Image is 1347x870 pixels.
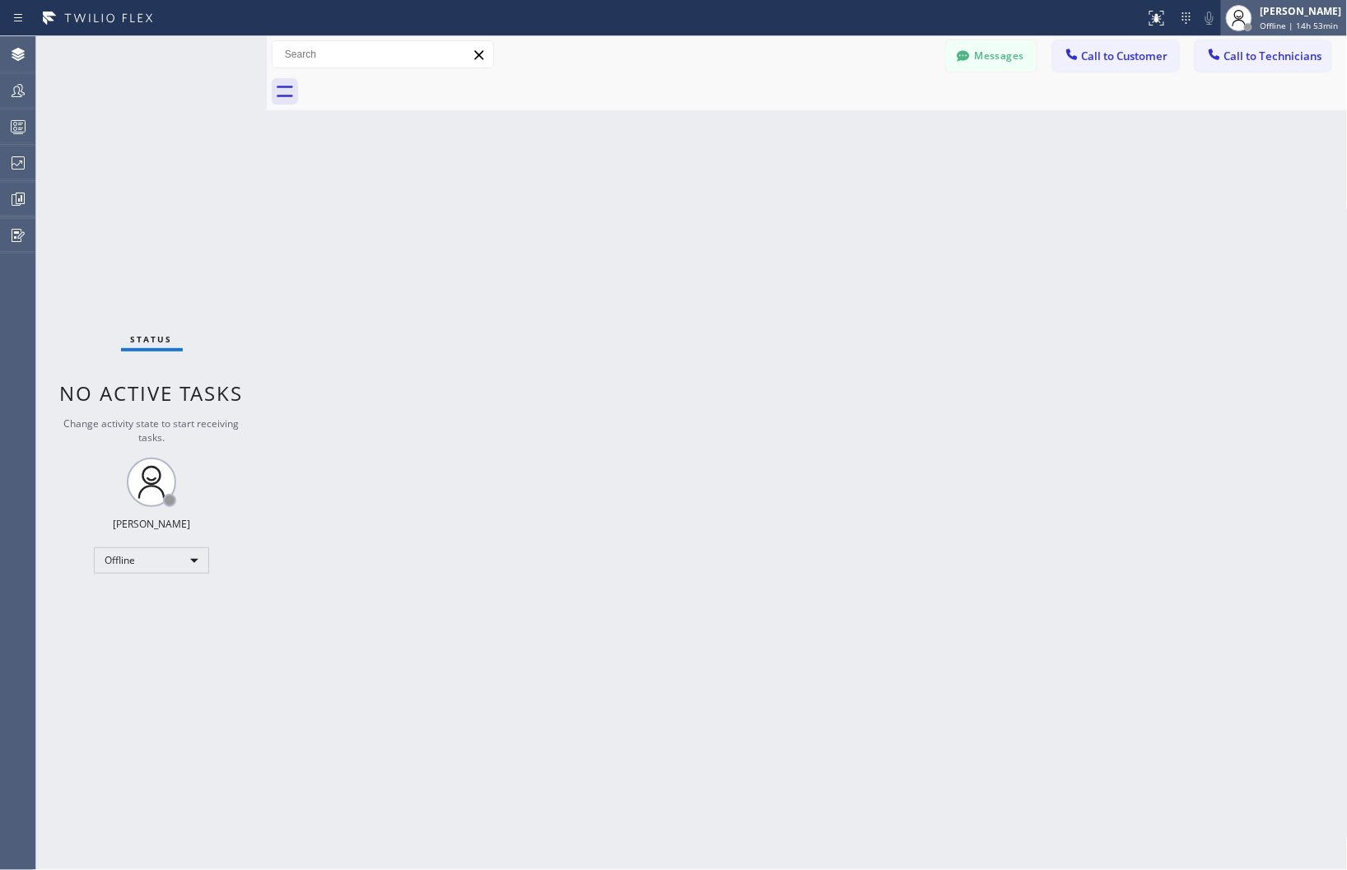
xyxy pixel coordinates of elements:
[1053,40,1179,72] button: Call to Customer
[113,517,190,531] div: [PERSON_NAME]
[1261,4,1342,18] div: [PERSON_NAME]
[131,333,173,345] span: Status
[60,379,244,407] span: No active tasks
[1198,7,1221,30] button: Mute
[946,40,1037,72] button: Messages
[1224,49,1322,63] span: Call to Technicians
[94,547,209,574] div: Offline
[1196,40,1331,72] button: Call to Technicians
[1082,49,1168,63] span: Call to Customer
[273,41,493,67] input: Search
[1261,20,1339,31] span: Offline | 14h 53min
[64,416,240,444] span: Change activity state to start receiving tasks.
